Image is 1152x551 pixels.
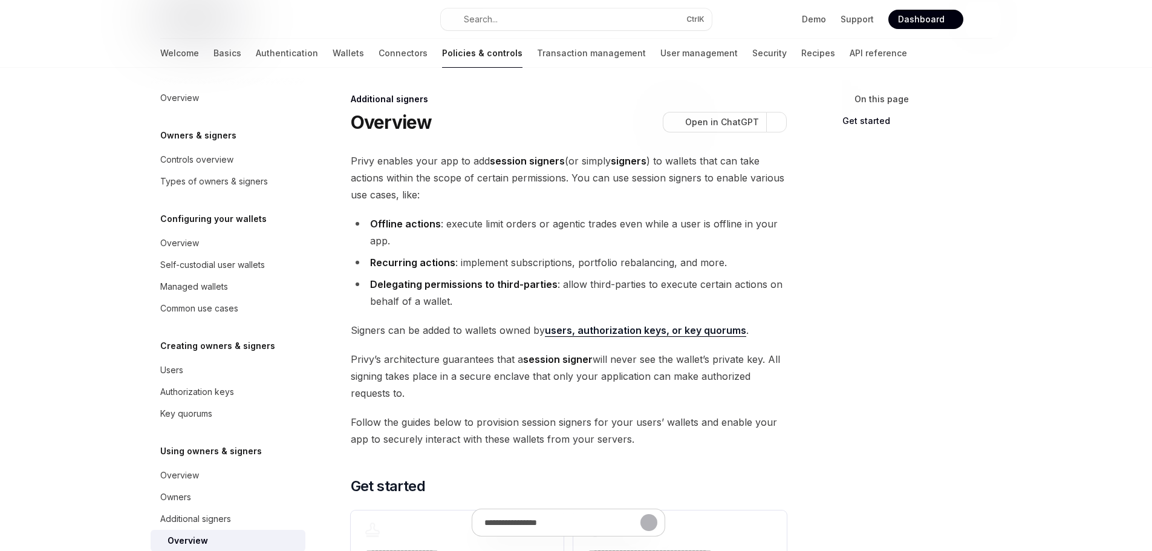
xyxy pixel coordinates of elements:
h5: Creating owners & signers [160,339,275,353]
span: Privy enables your app to add (or simply ) to wallets that can take actions within the scope of c... [351,152,787,203]
button: Toggle dark mode [973,10,992,29]
a: Recipes [801,39,835,68]
a: Overview [151,232,305,254]
div: Overview [160,468,199,483]
button: Search...CtrlK [441,8,712,30]
a: Welcome [160,39,199,68]
span: Privy’s architecture guarantees that a will never see the wallet’s private key. All signing takes... [351,351,787,402]
strong: Delegating permissions to third-parties [370,278,558,290]
a: Dashboard [888,10,963,29]
div: Additional signers [160,512,231,526]
a: Transaction management [537,39,646,68]
span: On this page [854,92,909,106]
div: Users [160,363,183,377]
a: Policies & controls [442,39,522,68]
a: Connectors [379,39,428,68]
div: Authorization keys [160,385,234,399]
div: Additional signers [351,93,787,105]
h5: Using owners & signers [160,444,262,458]
a: Support [841,13,874,25]
h5: Owners & signers [160,128,236,143]
a: Overview [151,87,305,109]
div: Overview [168,533,208,548]
strong: session signers [490,155,565,167]
span: Dashboard [898,13,945,25]
div: Types of owners & signers [160,174,268,189]
div: Owners [160,490,191,504]
li: : allow third-parties to execute certain actions on behalf of a wallet. [351,276,787,310]
a: Demo [802,13,826,25]
strong: Offline actions [370,218,441,230]
span: Get started [351,477,425,496]
a: Key quorums [151,403,305,425]
button: Send message [640,514,657,531]
div: Self-custodial user wallets [160,258,265,272]
a: Authentication [256,39,318,68]
a: Authorization keys [151,381,305,403]
a: Get started [842,111,1002,131]
a: User management [660,39,738,68]
h5: Configuring your wallets [160,212,267,226]
button: Common use cases [151,298,305,319]
strong: signers [611,155,646,167]
button: Additional signers [151,508,305,530]
input: Ask a question... [484,509,640,536]
li: : execute limit orders or agentic trades even while a user is offline in your app. [351,215,787,249]
a: Basics [213,39,241,68]
button: Owners [151,486,305,508]
button: Open in ChatGPT [663,112,766,132]
strong: Recurring actions [370,256,455,269]
span: Follow the guides below to provision session signers for your users’ wallets and enable your app ... [351,414,787,448]
button: Self-custodial user wallets [151,254,305,276]
h1: Overview [351,111,432,133]
a: API reference [850,39,907,68]
div: Managed wallets [160,279,228,294]
button: Users [151,359,305,381]
a: Wallets [333,39,364,68]
div: Search... [464,12,498,27]
li: : implement subscriptions, portfolio rebalancing, and more. [351,254,787,271]
div: Controls overview [160,152,233,167]
a: Managed wallets [151,276,305,298]
div: Key quorums [160,406,212,421]
div: Overview [160,236,199,250]
a: Security [752,39,787,68]
a: Controls overview [151,149,305,171]
a: users, authorization keys, or key quorums [545,324,746,337]
img: light logo [160,11,235,28]
strong: session signer [523,353,593,365]
a: Overview [151,465,305,486]
a: Types of owners & signers [151,171,305,192]
span: Signers can be added to wallets owned by . [351,322,787,339]
span: Open in ChatGPT [685,116,759,128]
div: Common use cases [160,301,238,316]
span: Ctrl K [686,15,705,24]
div: Overview [160,91,199,105]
